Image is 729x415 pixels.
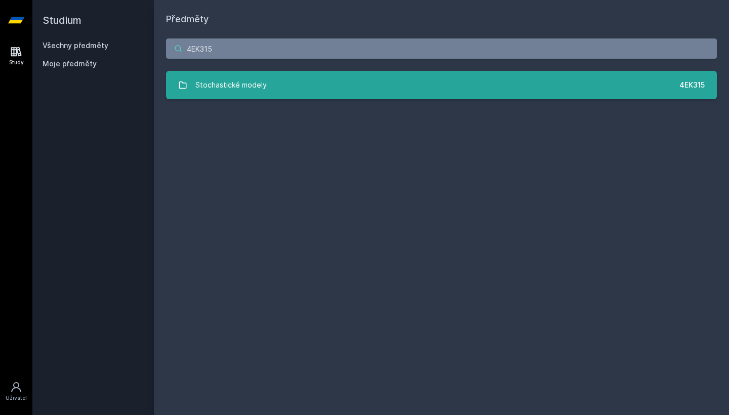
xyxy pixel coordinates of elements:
div: Study [9,59,24,66]
a: Study [2,40,30,71]
a: Uživatel [2,376,30,407]
a: Stochastické modely 4EK315 [166,71,717,99]
div: Stochastické modely [195,75,267,95]
span: Moje předměty [43,59,97,69]
div: 4EK315 [679,80,705,90]
input: Název nebo ident předmětu… [166,38,717,59]
a: Všechny předměty [43,41,108,50]
h1: Předměty [166,12,717,26]
div: Uživatel [6,394,27,402]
